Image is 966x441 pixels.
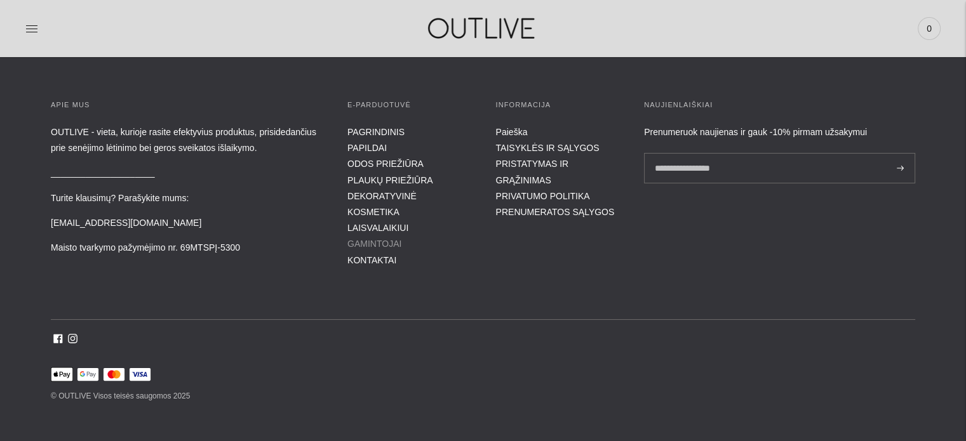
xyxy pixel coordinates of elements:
[51,190,322,206] p: Turite klausimų? Parašykite mums:
[496,159,569,185] a: PRISTATYMAS IR GRĄŽINIMAS
[347,223,408,233] a: LAISVALAIKIUI
[644,99,915,112] h3: Naujienlaiškiai
[496,143,600,153] a: TAISYKLĖS IR SĄLYGOS
[918,15,941,43] a: 0
[347,239,401,249] a: GAMINTOJAI
[51,99,322,112] h3: APIE MUS
[496,207,615,217] a: PRENUMERATOS SĄLYGOS
[51,215,322,231] p: [EMAIL_ADDRESS][DOMAIN_NAME]
[920,20,938,37] span: 0
[347,191,417,217] a: DEKORATYVINĖ KOSMETIKA
[51,165,322,181] p: _____________________
[347,99,471,112] h3: E-parduotuvė
[496,127,528,137] a: Paieška
[51,389,915,404] p: © OUTLIVE Visos teisės saugomos 2025
[347,175,433,185] a: PLAUKŲ PRIEŽIŪRA
[51,240,322,256] p: Maisto tvarkymo pažymėjimo nr. 69MTSPĮ-5300
[51,124,322,156] p: OUTLIVE - vieta, kurioje rasite efektyvius produktus, prisidedančius prie senėjimo lėtinimo bei g...
[496,99,619,112] h3: INFORMACIJA
[347,143,387,153] a: PAPILDAI
[496,191,590,201] a: PRIVATUMO POLITIKA
[403,6,562,50] img: OUTLIVE
[644,124,915,140] div: Prenumeruok naujienas ir gauk -10% pirmam užsakymui
[347,255,396,265] a: KONTAKTAI
[347,159,424,169] a: ODOS PRIEŽIŪRA
[347,127,405,137] a: PAGRINDINIS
